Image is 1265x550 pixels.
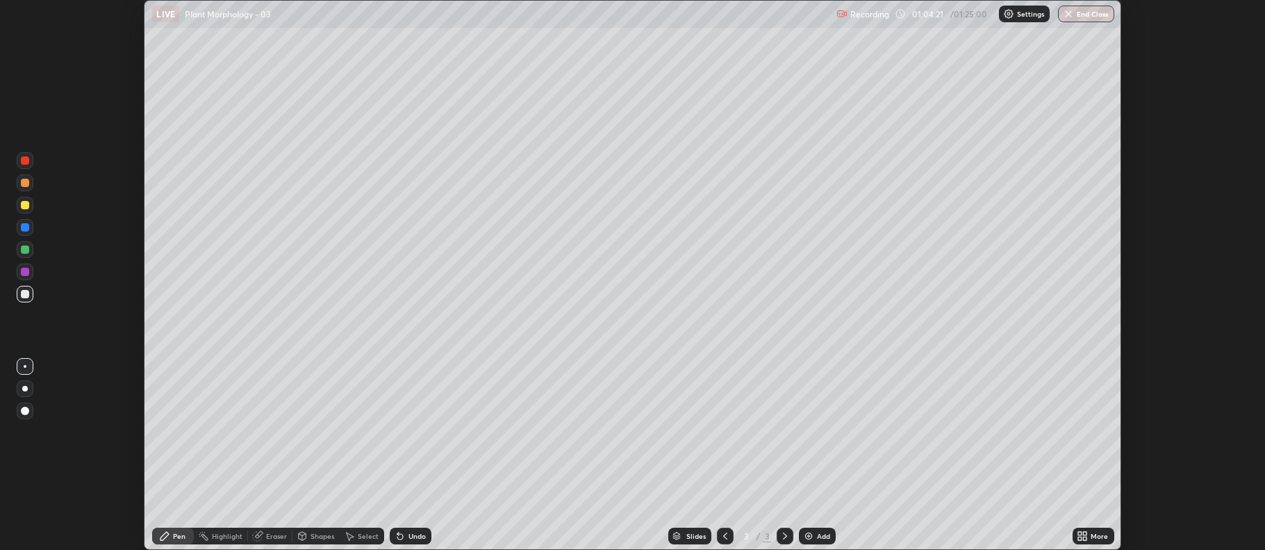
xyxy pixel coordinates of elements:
p: Settings [1017,10,1044,17]
img: class-settings-icons [1003,8,1014,19]
img: end-class-cross [1063,8,1074,19]
div: Highlight [212,533,242,540]
div: / [756,532,760,540]
div: Eraser [266,533,287,540]
div: Shapes [311,533,334,540]
div: Add [817,533,830,540]
div: 3 [763,530,771,542]
img: add-slide-button [803,531,814,542]
div: Select [358,533,379,540]
div: More [1091,533,1108,540]
div: Undo [408,533,426,540]
div: Slides [686,533,706,540]
div: 3 [739,532,753,540]
img: recording.375f2c34.svg [836,8,848,19]
button: End Class [1058,6,1114,22]
p: Recording [850,9,889,19]
p: Plant Morphology - 03 [185,8,271,19]
p: LIVE [156,8,175,19]
div: Pen [173,533,185,540]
